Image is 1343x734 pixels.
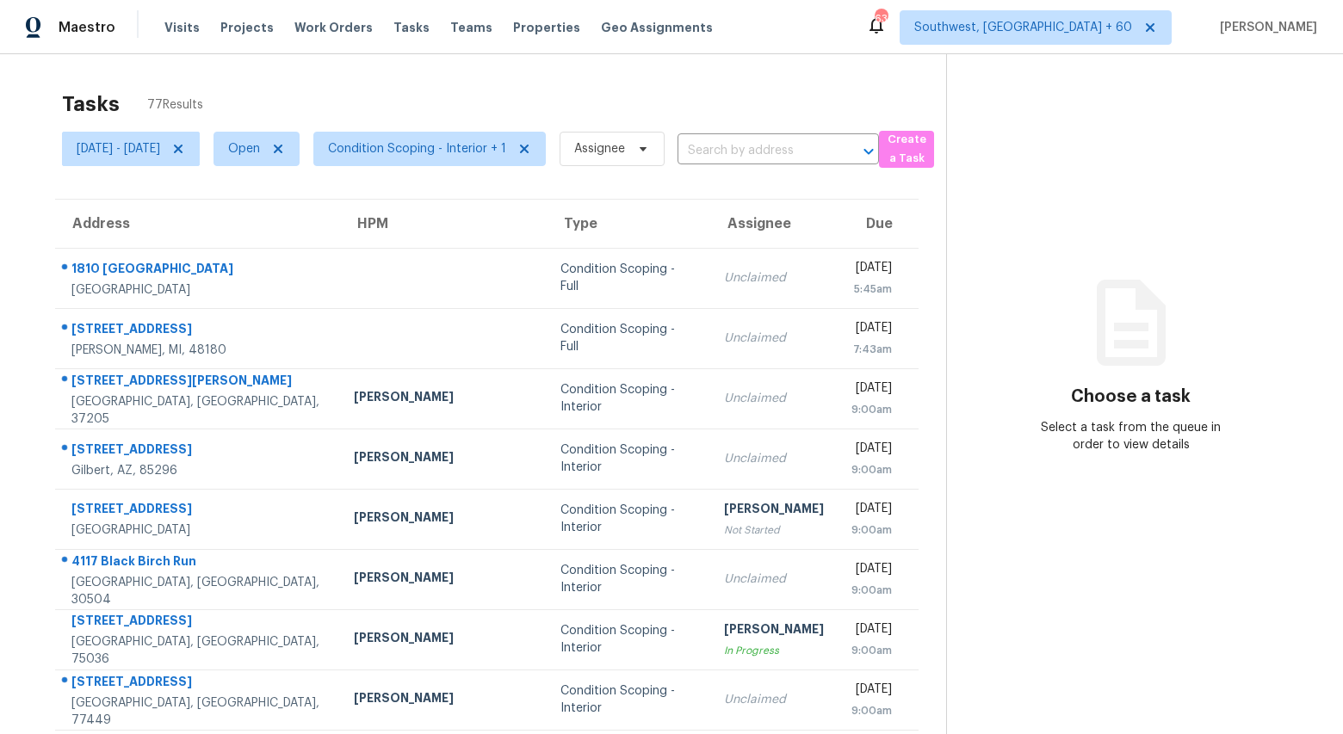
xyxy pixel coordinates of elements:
[724,269,824,287] div: Unclaimed
[71,260,326,281] div: 1810 [GEOGRAPHIC_DATA]
[560,502,696,536] div: Condition Scoping - Interior
[851,259,892,281] div: [DATE]
[560,562,696,596] div: Condition Scoping - Interior
[220,19,274,36] span: Projects
[71,694,326,729] div: [GEOGRAPHIC_DATA], [GEOGRAPHIC_DATA], 77449
[851,500,892,521] div: [DATE]
[560,441,696,476] div: Condition Scoping - Interior
[888,130,925,170] span: Create a Task
[71,574,326,608] div: [GEOGRAPHIC_DATA], [GEOGRAPHIC_DATA], 30504
[354,509,533,530] div: [PERSON_NAME]
[710,200,838,248] th: Assignee
[71,281,326,299] div: [GEOGRAPHIC_DATA]
[851,560,892,582] div: [DATE]
[77,140,160,157] span: [DATE] - [DATE]
[851,440,892,461] div: [DATE]
[851,401,892,418] div: 9:00am
[574,140,625,157] span: Assignee
[875,10,887,28] div: 633
[354,569,533,590] div: [PERSON_NAME]
[560,682,696,717] div: Condition Scoping - Interior
[393,22,430,34] span: Tasks
[71,342,326,359] div: [PERSON_NAME], MI, 48180
[71,393,326,428] div: [GEOGRAPHIC_DATA], [GEOGRAPHIC_DATA], 37205
[71,441,326,462] div: [STREET_ADDRESS]
[71,612,326,633] div: [STREET_ADDRESS]
[164,19,200,36] span: Visits
[228,140,260,157] span: Open
[354,448,533,470] div: [PERSON_NAME]
[851,620,892,642] div: [DATE]
[851,681,892,702] div: [DATE]
[724,450,824,467] div: Unclaimed
[328,140,506,157] span: Condition Scoping - Interior + 1
[294,19,373,36] span: Work Orders
[450,19,492,36] span: Teams
[851,281,892,298] div: 5:45am
[851,642,892,659] div: 9:00am
[71,372,326,393] div: [STREET_ADDRESS][PERSON_NAME]
[71,633,326,668] div: [GEOGRAPHIC_DATA], [GEOGRAPHIC_DATA], 75036
[354,388,533,410] div: [PERSON_NAME]
[1071,388,1191,405] h3: Choose a task
[851,341,892,358] div: 7:43am
[851,521,892,539] div: 9:00am
[851,702,892,719] div: 9:00am
[560,381,696,416] div: Condition Scoping - Interior
[724,521,824,539] div: Not Started
[71,500,326,521] div: [STREET_ADDRESS]
[71,462,326,479] div: Gilbert, AZ, 85296
[724,642,824,659] div: In Progress
[340,200,547,248] th: HPM
[513,19,580,36] span: Properties
[59,19,115,36] span: Maestro
[724,330,824,347] div: Unclaimed
[838,200,919,248] th: Due
[55,200,340,248] th: Address
[851,379,892,401] div: [DATE]
[354,629,533,651] div: [PERSON_NAME]
[147,96,203,114] span: 77 Results
[71,521,326,539] div: [GEOGRAPHIC_DATA]
[560,622,696,657] div: Condition Scoping - Interior
[62,96,120,113] h2: Tasks
[857,139,881,163] button: Open
[1213,19,1317,36] span: [PERSON_NAME]
[560,321,696,355] div: Condition Scoping - Full
[354,689,533,711] div: [PERSON_NAME]
[547,200,710,248] th: Type
[851,582,892,599] div: 9:00am
[724,691,824,708] div: Unclaimed
[724,620,824,642] div: [PERSON_NAME]
[1039,419,1223,453] div: Select a task from the queue in order to view details
[879,131,934,168] button: Create a Task
[724,571,824,588] div: Unclaimed
[678,138,831,164] input: Search by address
[724,390,824,407] div: Unclaimed
[560,261,696,295] div: Condition Scoping - Full
[601,19,713,36] span: Geo Assignments
[851,461,892,478] div: 9:00am
[851,319,892,341] div: [DATE]
[71,673,326,694] div: [STREET_ADDRESS]
[914,19,1132,36] span: Southwest, [GEOGRAPHIC_DATA] + 60
[71,320,326,342] div: [STREET_ADDRESS]
[71,552,326,574] div: 4117 Black Birch Run
[724,500,824,521] div: [PERSON_NAME]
